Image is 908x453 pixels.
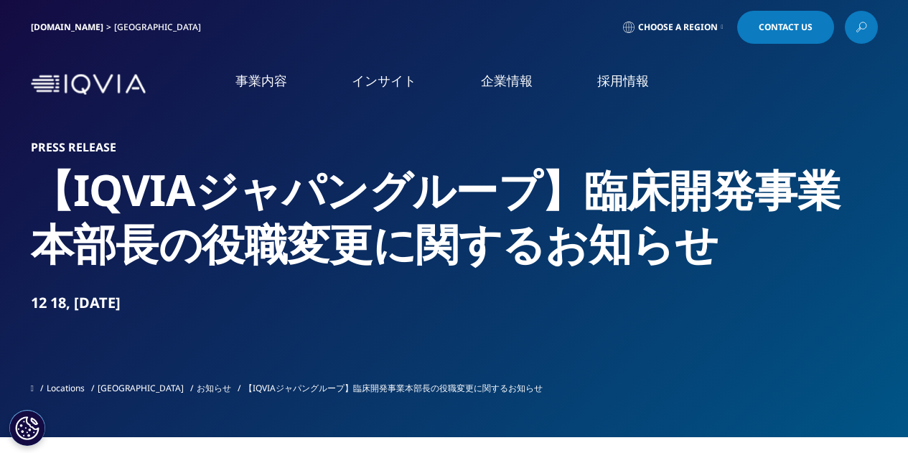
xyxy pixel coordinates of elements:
[759,23,813,32] span: Contact Us
[31,140,878,154] h1: Press Release
[9,410,45,446] button: Cookie 設定
[244,382,543,394] span: 【IQVIAジャパングループ】臨床開発事業本部長の役職変更に関するお知らせ
[98,382,184,394] a: [GEOGRAPHIC_DATA]
[235,72,287,90] a: 事業内容
[31,293,878,313] div: 12 18, [DATE]
[47,382,85,394] a: Locations
[31,21,103,33] a: [DOMAIN_NAME]
[151,50,878,118] nav: Primary
[481,72,533,90] a: 企業情報
[114,22,207,33] div: [GEOGRAPHIC_DATA]
[597,72,649,90] a: 採用情報
[638,22,718,33] span: Choose a Region
[352,72,416,90] a: インサイト
[31,163,878,271] h2: 【IQVIAジャパングループ】臨床開発事業本部長の役職変更に関するお知らせ
[737,11,834,44] a: Contact Us
[197,382,231,394] a: お知らせ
